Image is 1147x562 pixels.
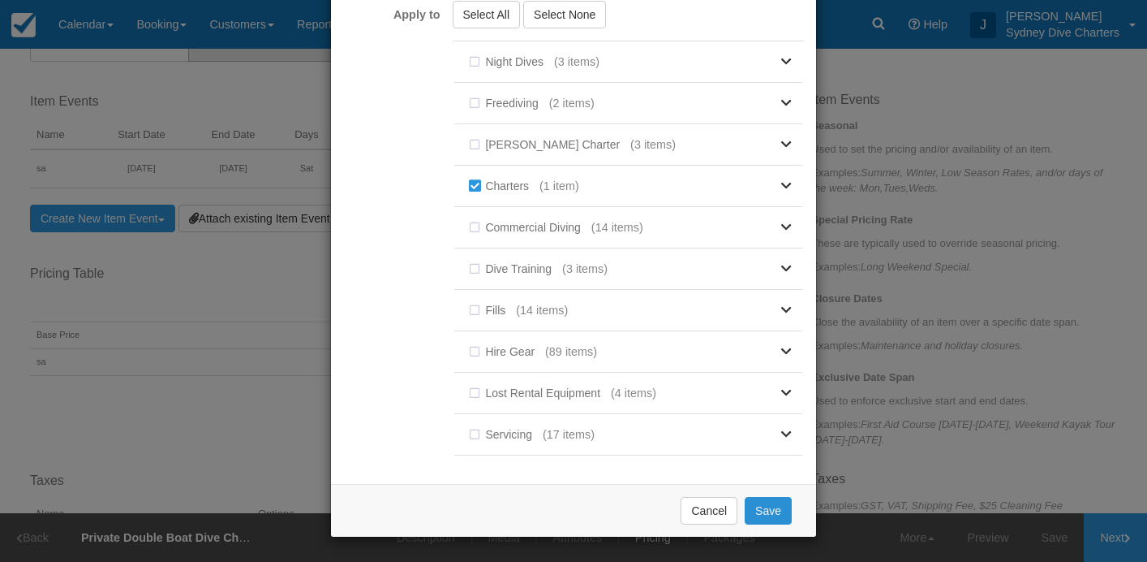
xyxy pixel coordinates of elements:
span: NYE Charter [465,132,631,157]
label: Fills [465,298,517,322]
button: Select None [523,1,606,28]
span: (3 items) [630,136,676,153]
label: Commercial Diving [465,215,591,240]
button: Cancel [681,497,737,525]
label: Hire Gear [465,339,546,364]
span: (17 items) [543,426,595,443]
span: (14 items) [516,302,568,319]
label: [PERSON_NAME] Charter [465,132,631,157]
label: Dive Training [465,257,563,281]
label: Night Dives [465,50,554,74]
span: (89 items) [545,344,597,361]
label: Freediving [465,91,549,115]
button: Select All [453,1,521,28]
span: (3 items) [554,54,599,71]
span: (1 item) [539,178,579,195]
span: (14 items) [591,219,643,236]
button: Save [745,497,792,525]
span: (2 items) [549,95,595,112]
label: Charters [465,174,540,198]
span: (4 items) [611,385,656,402]
span: (3 items) [562,261,608,278]
label: Servicing [465,422,543,447]
label: Lost Rental Equipment [465,381,612,405]
label: Apply to [331,1,453,24]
